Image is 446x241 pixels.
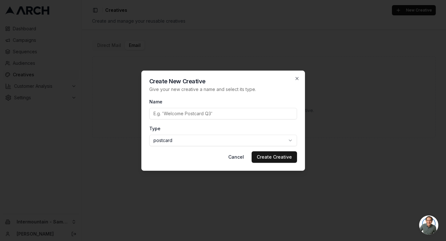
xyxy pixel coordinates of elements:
[149,79,297,84] h2: Create New Creative
[252,151,297,163] button: Create Creative
[149,86,297,93] p: Give your new creative a name and select its type.
[223,151,249,163] button: Cancel
[149,99,162,104] label: Name
[149,126,160,131] label: Type
[149,108,297,119] input: E.g. 'Welcome Postcard Q3'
